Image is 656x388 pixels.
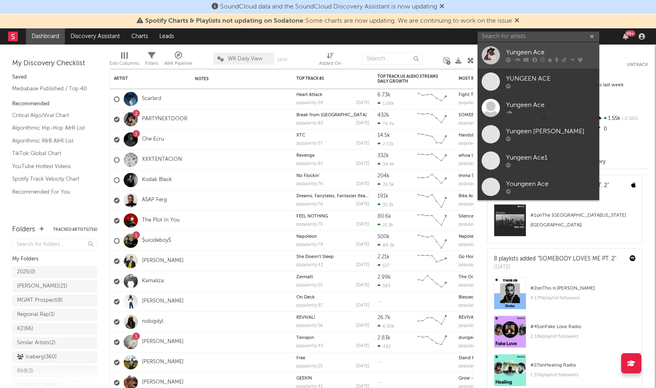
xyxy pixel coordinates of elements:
div: [DATE] [356,283,369,288]
a: Heart Attack [296,93,322,97]
a: Fight The Feeling [459,93,495,97]
a: Critical Algo/Viral Chart [12,111,89,120]
div: popularity: 28 [459,344,485,348]
div: Yungeen Ace [506,48,595,58]
a: #2onThis Is [PERSON_NAME]4.17Mplaylist followers [488,277,642,316]
div: popularity: 0 [459,303,483,308]
div: Dreams, Fairytales, Fantasies (feat. Brent Faiyaz & Salaam Remi) [296,194,369,198]
div: popularity: 37 [296,303,323,308]
a: [PERSON_NAME] [142,359,184,366]
div: [DATE] [356,101,369,105]
div: popularity: 56 [459,222,485,227]
div: # 2 on This Is [PERSON_NAME] [530,284,636,293]
div: Added On [319,49,341,72]
div: popularity: 9 [459,283,483,288]
svg: Chart title [414,170,450,190]
svg: Chart title [414,109,450,130]
div: Regional Rap ( 1 ) [17,310,55,320]
a: Charts [126,28,154,45]
div: [DATE] [494,263,616,271]
a: SOMEBODY LOVES ME PT. 2 [459,113,518,117]
a: Grow - DARGZ Remix [459,376,504,381]
a: Regional Rap(1) [12,309,97,321]
a: YouTube Hottest Videos [12,162,89,171]
div: popularity: 47 [459,141,485,146]
div: 8 playlists added [494,255,616,263]
svg: Chart title [414,312,450,332]
div: Bike Air Anthem (feat. Nigel Sylvester) [459,194,532,198]
div: Break from Toronto [296,113,369,117]
div: [DATE] [356,243,369,247]
a: KZ(66) [12,323,97,335]
div: whoa (mind in awe) - Remix [459,153,532,158]
a: [PERSON_NAME] [142,298,184,305]
div: Stand For Something [459,356,532,360]
a: Zermatt [296,275,313,279]
a: 2025(0) [12,266,97,278]
a: whoa (mind in awe) - Remix [459,153,517,158]
svg: Chart title [414,211,450,231]
div: 1.55k playlist followers [530,370,636,380]
div: 583 [377,283,390,288]
div: 21.3k [377,222,393,228]
div: popularity: 40 [459,101,486,105]
a: Kamaliza [142,278,164,285]
a: Algorithmic Hip-Hop A&R List [12,124,89,132]
div: popularity: 19 [459,263,485,267]
a: REVIVAL! [459,316,478,320]
div: 89.3k [377,243,394,248]
div: # 1 on The [GEOGRAPHIC_DATA][US_STATE] ([GEOGRAPHIC_DATA]) [530,211,636,230]
div: Similar Artists ( 2 ) [17,338,56,348]
a: On Deck [296,295,315,300]
div: 500k [377,234,390,239]
a: Che Ecru [142,136,164,143]
div: # 27 on Healing Radio [530,360,636,370]
div: popularity: 54 [296,101,323,105]
div: [DATE] [356,303,369,308]
div: Top Track #1 [296,76,357,81]
a: XTC [296,133,305,138]
div: [DATE] [356,324,369,328]
div: REVIVAL! [296,316,369,320]
a: Dreams, Fairytales, Fantasies (feat. [PERSON_NAME] & Salaam Remi) [296,194,438,198]
div: Iceberg ( 360 ) [17,352,57,362]
div: Most Recent Track [459,76,519,81]
a: Iceberg(360) [12,351,97,363]
a: PARTYNEXTDOOR [142,116,187,123]
div: Yungeen Ace [506,100,595,110]
div: Folders [12,225,35,235]
div: popularity: 69 [459,162,486,166]
button: Save [277,58,287,62]
div: Filters [145,49,158,72]
div: On Deck [296,295,369,300]
div: popularity: 57 [296,141,323,146]
a: Mediabase Published / Top 40 [12,84,89,93]
div: [DATE] [356,364,369,369]
div: She Doesn't Sleep [296,255,369,259]
div: YUNGEEN ACE [506,74,595,84]
a: Yungeen Ace [478,95,599,121]
div: Napoleon [459,235,532,239]
div: popularity: 63 [459,182,485,186]
div: 35.3k [377,202,394,207]
div: 34.9k [377,162,394,167]
a: Leads [154,28,180,45]
div: 2.18k playlist followers [530,332,636,341]
a: She Doesn't Sleep [296,255,334,259]
div: 14.5k [377,133,390,138]
a: [PERSON_NAME](21) [12,280,97,292]
div: popularity: 82 [296,121,323,126]
span: Dismiss [439,4,444,10]
div: Napoleon [296,235,369,239]
div: 26.7k [377,315,390,320]
div: popularity: 42 [296,263,323,267]
div: Saved [12,72,97,82]
a: Yungeen Ace1 [478,147,599,174]
div: Yungeen [PERSON_NAME] [506,127,595,136]
a: REVIVAL! [296,316,315,320]
div: [DATE] [356,344,369,348]
div: 80.6k [377,214,391,219]
div: [DATE] [356,263,369,267]
svg: Chart title [414,332,450,352]
a: Revenge [296,153,315,158]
